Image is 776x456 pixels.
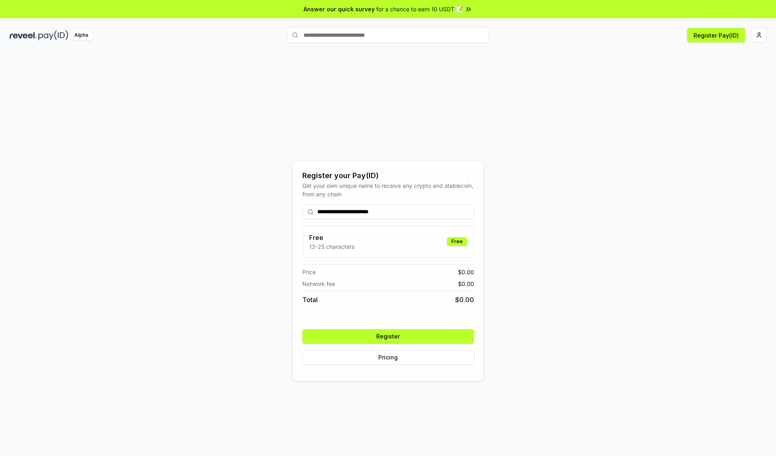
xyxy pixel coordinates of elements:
[10,30,37,40] img: reveel_dark
[376,5,463,13] span: for a chance to earn 10 USDT 📝
[687,28,745,42] button: Register Pay(ID)
[304,5,375,13] span: Answer our quick survey
[302,268,316,276] span: Price
[302,170,474,181] div: Register your Pay(ID)
[302,279,335,288] span: Network fee
[70,30,93,40] div: Alpha
[309,242,354,251] p: 13-25 characters
[458,268,474,276] span: $ 0.00
[458,279,474,288] span: $ 0.00
[302,295,318,305] span: Total
[302,350,474,365] button: Pricing
[38,30,68,40] img: pay_id
[309,233,354,242] h3: Free
[302,181,474,198] div: Get your own unique name to receive any crypto and stablecoin, from any chain
[302,329,474,344] button: Register
[455,295,474,305] span: $ 0.00
[447,237,467,246] div: Free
